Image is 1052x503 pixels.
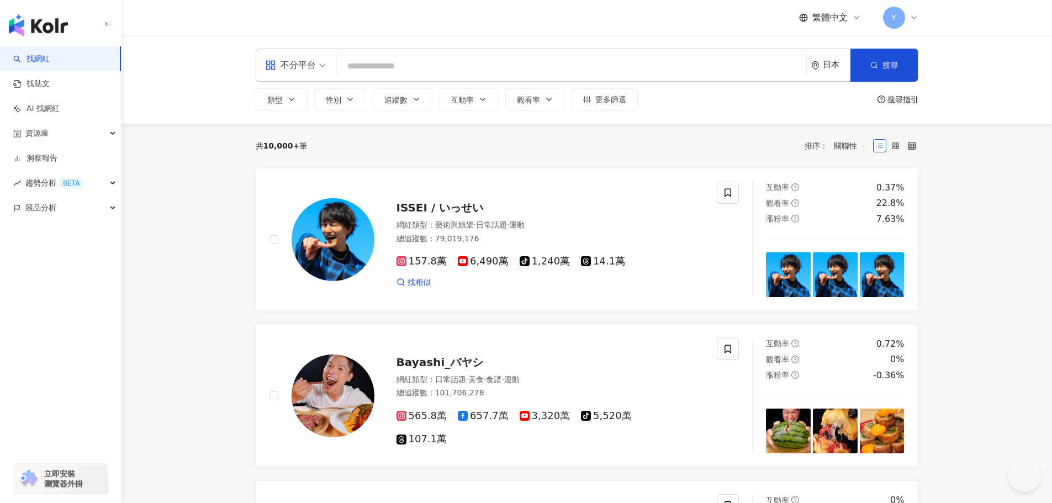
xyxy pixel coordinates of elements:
[326,96,341,104] span: 性別
[476,220,507,229] span: 日常話題
[860,409,905,453] img: post-image
[791,215,799,223] span: question-circle
[766,214,789,223] span: 漲粉率
[397,234,704,245] div: 總追蹤數 ： 79,019,176
[876,182,905,194] div: 0.37%
[9,14,68,36] img: logo
[397,201,484,214] span: ISSEI / いっせい
[520,256,570,267] span: 1,240萬
[384,96,408,104] span: 追蹤數
[397,374,704,385] div: 網紅類型 ：
[314,88,366,110] button: 性別
[263,141,300,150] span: 10,000+
[408,277,431,288] span: 找相似
[13,54,50,65] a: search找網紅
[397,433,447,445] span: 107.1萬
[813,409,858,453] img: post-image
[505,88,565,110] button: 觀看率
[581,410,632,422] span: 5,520萬
[397,356,484,369] span: Bayashi_バヤシ
[791,371,799,379] span: question-circle
[292,354,374,437] img: KOL Avatar
[595,95,626,104] span: 更多篩選
[25,171,84,195] span: 趨勢分析
[887,95,918,104] div: 搜尋指引
[791,199,799,207] span: question-circle
[256,141,308,150] div: 共 筆
[397,410,447,422] span: 565.8萬
[766,370,789,379] span: 漲粉率
[805,137,873,155] div: 排序：
[507,220,509,229] span: ·
[256,324,918,467] a: KOL AvatarBayashi_バヤシ網紅類型：日常話題·美食·食譜·運動總追蹤數：101,706,278565.8萬657.7萬3,320萬5,520萬107.1萬互動率question-...
[435,375,466,384] span: 日常話題
[44,469,83,489] span: 立即安裝 瀏覽器外掛
[890,353,904,366] div: 0%
[876,213,905,225] div: 7.63%
[256,168,918,311] a: KOL AvatarISSEI / いっせい網紅類型：藝術與娛樂·日常話題·運動總追蹤數：79,019,176157.8萬6,490萬1,240萬14.1萬找相似互動率question-circ...
[13,103,60,114] a: AI 找網紅
[850,49,918,82] button: 搜尋
[876,338,905,350] div: 0.72%
[572,88,638,110] button: 更多篩選
[876,197,905,209] div: 22.8%
[509,220,525,229] span: 運動
[59,178,84,189] div: BETA
[766,199,789,208] span: 觀看率
[520,410,570,422] span: 3,320萬
[766,355,789,364] span: 觀看率
[292,198,374,281] img: KOL Avatar
[13,179,21,187] span: rise
[501,375,504,384] span: ·
[439,88,499,110] button: 互動率
[397,220,704,231] div: 網紅類型 ：
[504,375,520,384] span: 運動
[451,96,474,104] span: 互動率
[458,256,509,267] span: 6,490萬
[265,60,276,71] span: appstore
[860,252,905,297] img: post-image
[474,220,476,229] span: ·
[25,121,49,146] span: 資源庫
[435,220,474,229] span: 藝術與娛樂
[834,137,867,155] span: 關聯性
[468,375,484,384] span: 美食
[812,12,848,24] span: 繁體中文
[18,470,39,488] img: chrome extension
[1008,459,1041,492] iframe: Help Scout Beacon - Open
[823,60,850,70] div: 日本
[766,183,789,192] span: 互動率
[267,96,283,104] span: 類型
[766,252,811,297] img: post-image
[373,88,432,110] button: 追蹤數
[882,61,898,70] span: 搜尋
[811,61,820,70] span: environment
[873,369,905,382] div: -0.36%
[766,409,811,453] img: post-image
[791,340,799,347] span: question-circle
[486,375,501,384] span: 食譜
[397,277,431,288] a: 找相似
[517,96,540,104] span: 觀看率
[25,195,56,220] span: 競品分析
[13,153,57,164] a: 洞察報告
[877,96,885,103] span: question-circle
[791,183,799,191] span: question-circle
[14,464,107,494] a: chrome extension立即安裝 瀏覽器外掛
[458,410,509,422] span: 657.7萬
[466,375,468,384] span: ·
[891,12,896,24] span: Y
[813,252,858,297] img: post-image
[397,256,447,267] span: 157.8萬
[791,356,799,363] span: question-circle
[397,388,704,399] div: 總追蹤數 ： 101,706,278
[766,339,789,348] span: 互動率
[13,78,50,89] a: 找貼文
[265,56,316,74] div: 不分平台
[256,88,308,110] button: 類型
[484,375,486,384] span: ·
[581,256,625,267] span: 14.1萬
